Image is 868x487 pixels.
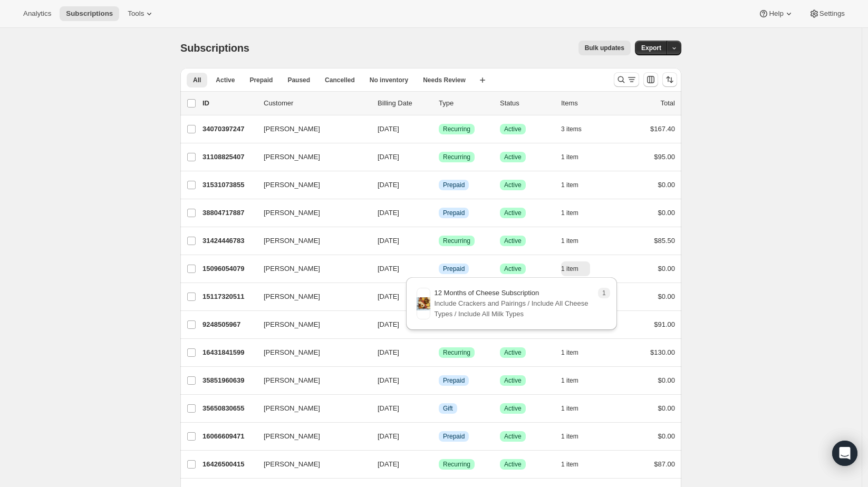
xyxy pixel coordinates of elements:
p: 35851960639 [202,375,255,386]
p: 9248505967 [202,319,255,330]
button: [PERSON_NAME] [257,316,363,333]
button: 1 item [561,401,590,416]
span: [DATE] [378,320,399,328]
span: [PERSON_NAME] [264,152,320,162]
span: [PERSON_NAME] [264,403,320,414]
span: 1 item [561,237,578,245]
p: 38804717887 [202,208,255,218]
span: [DATE] [378,432,399,440]
button: [PERSON_NAME] [257,288,363,305]
div: 31108825407[PERSON_NAME][DATE]SuccessRecurringSuccessActive1 item$95.00 [202,150,675,164]
button: Search and filter results [614,72,639,87]
span: [DATE] [378,404,399,412]
button: 1 item [561,457,590,472]
p: Customer [264,98,369,109]
span: [DATE] [378,181,399,189]
div: 31531073855[PERSON_NAME][DATE]InfoPrepaidSuccessActive1 item$0.00 [202,178,675,192]
button: Sort the results [662,72,677,87]
span: $0.00 [658,293,675,300]
p: 31531073855 [202,180,255,190]
span: $95.00 [654,153,675,161]
span: [PERSON_NAME] [264,459,320,470]
div: IDCustomerBilling DateTypeStatusItemsTotal [202,98,675,109]
span: Prepaid [443,181,465,189]
span: Active [504,125,522,133]
span: [PERSON_NAME] [264,236,320,246]
button: 1 item [561,178,590,192]
span: 1 item [561,181,578,189]
p: 12 Months of Cheese Subscription [435,288,593,298]
p: ID [202,98,255,109]
p: 31424446783 [202,236,255,246]
span: [DATE] [378,460,399,468]
span: Analytics [23,9,51,18]
div: 31424446783[PERSON_NAME][DATE]SuccessRecurringSuccessActive1 item$85.50 [202,233,675,248]
span: Active [504,348,522,357]
button: [PERSON_NAME] [257,232,363,249]
span: 1 item [561,376,578,385]
span: $91.00 [654,320,675,328]
div: Open Intercom Messenger [832,441,857,466]
button: 1 item [561,206,590,220]
span: Subscriptions [66,9,113,18]
span: Prepaid [249,76,273,84]
span: Active [216,76,235,84]
div: 16426500415[PERSON_NAME][DATE]SuccessRecurringSuccessActive1 item$87.00 [202,457,675,472]
span: Recurring [443,348,470,357]
button: Customize table column order and visibility [643,72,658,87]
p: Include Crackers and Pairings / Include All Cheese Types / Include All Milk Types [435,298,593,319]
button: 1 item [561,150,590,164]
span: Prepaid [443,265,465,273]
span: Active [504,181,522,189]
div: 35650830655[PERSON_NAME][DATE]InfoGiftSuccessActive1 item$0.00 [202,401,675,416]
span: $0.00 [658,376,675,384]
span: Paused [287,76,310,84]
button: Export [635,41,668,55]
span: Active [504,460,522,469]
span: Active [504,209,522,217]
span: 1 item [561,460,578,469]
span: Recurring [443,153,470,161]
span: 1 item [561,432,578,441]
p: 16066609471 [202,431,255,442]
button: [PERSON_NAME] [257,149,363,165]
span: $167.40 [650,125,675,133]
button: 1 item [561,261,590,276]
span: [PERSON_NAME] [264,208,320,218]
div: 16431841599[PERSON_NAME][DATE]SuccessRecurringSuccessActive1 item$130.00 [202,345,675,360]
span: [DATE] [378,376,399,384]
button: Settings [803,6,851,21]
span: $85.50 [654,237,675,245]
div: 34070397247[PERSON_NAME][DATE]SuccessRecurringSuccessActive3 items$167.40 [202,122,675,137]
div: 35851960639[PERSON_NAME][DATE]InfoPrepaidSuccessActive1 item$0.00 [202,373,675,388]
span: $0.00 [658,209,675,217]
span: Active [504,237,522,245]
span: [PERSON_NAME] [264,319,320,330]
span: Gift [443,404,453,413]
span: [PERSON_NAME] [264,375,320,386]
span: Recurring [443,237,470,245]
div: Items [561,98,614,109]
span: Prepaid [443,376,465,385]
p: 15096054079 [202,264,255,274]
button: 1 item [561,233,590,248]
p: 34070397247 [202,124,255,134]
span: [DATE] [378,209,399,217]
button: [PERSON_NAME] [257,428,363,445]
span: [DATE] [378,293,399,300]
span: Settings [819,9,845,18]
span: 1 item [561,348,578,357]
span: Active [504,404,522,413]
span: Active [504,432,522,441]
span: [PERSON_NAME] [264,431,320,442]
p: 16426500415 [202,459,255,470]
button: [PERSON_NAME] [257,204,363,221]
span: 1 item [561,265,578,273]
span: Export [641,44,661,52]
span: Needs Review [423,76,466,84]
span: [DATE] [378,265,399,272]
span: Prepaid [443,209,465,217]
span: [DATE] [378,348,399,356]
span: Active [504,265,522,273]
span: 1 item [561,404,578,413]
